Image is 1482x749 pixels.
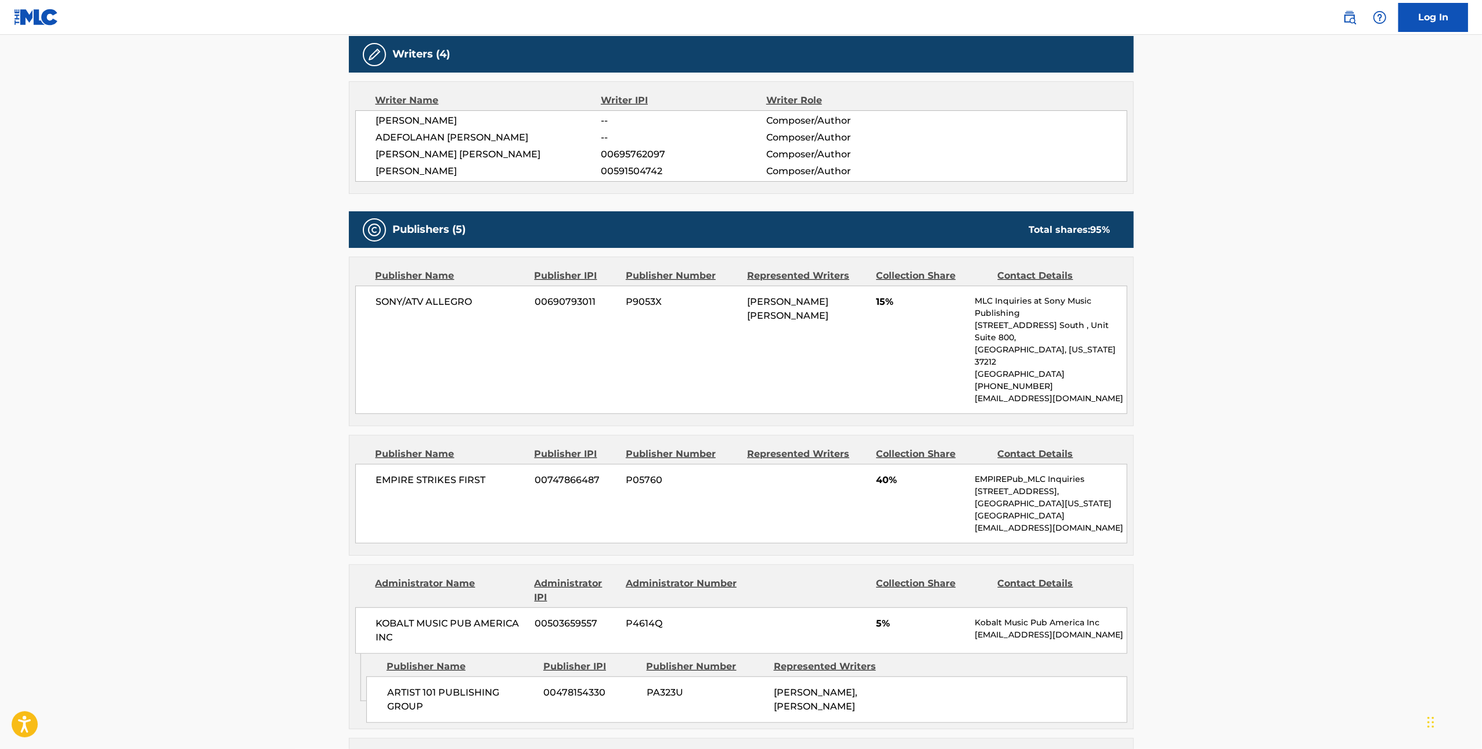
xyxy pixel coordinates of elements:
[975,510,1126,522] p: [GEOGRAPHIC_DATA]
[975,473,1126,485] p: EMPIREPub_MLC Inquiries
[376,447,526,461] div: Publisher Name
[766,93,917,107] div: Writer Role
[747,447,867,461] div: Represented Writers
[975,629,1126,641] p: [EMAIL_ADDRESS][DOMAIN_NAME]
[774,660,892,674] div: Represented Writers
[626,617,738,631] span: P4614Q
[975,319,1126,344] p: [STREET_ADDRESS] South , Unit Suite 800,
[876,473,966,487] span: 40%
[1368,6,1391,29] div: Help
[14,9,59,26] img: MLC Logo
[975,392,1126,405] p: [EMAIL_ADDRESS][DOMAIN_NAME]
[876,577,989,604] div: Collection Share
[626,473,738,487] span: P05760
[1338,6,1361,29] a: Public Search
[1029,223,1110,237] div: Total shares:
[376,295,527,309] span: SONY/ATV ALLEGRO
[975,485,1126,498] p: [STREET_ADDRESS],
[975,344,1126,368] p: [GEOGRAPHIC_DATA], [US_STATE] 37212
[975,380,1126,392] p: [PHONE_NUMBER]
[601,114,766,128] span: --
[876,269,989,283] div: Collection Share
[601,147,766,161] span: 00695762097
[535,295,617,309] span: 00690793011
[975,617,1126,629] p: Kobalt Music Pub America Inc
[766,131,917,145] span: Composer/Author
[601,93,766,107] div: Writer IPI
[1091,224,1110,235] span: 95 %
[376,577,526,604] div: Administrator Name
[535,269,617,283] div: Publisher IPI
[1427,705,1434,740] div: Drag
[387,660,535,674] div: Publisher Name
[367,223,381,237] img: Publishers
[1424,693,1482,749] iframe: Chat Widget
[876,295,966,309] span: 15%
[626,269,738,283] div: Publisher Number
[1373,10,1387,24] img: help
[975,368,1126,380] p: [GEOGRAPHIC_DATA]
[543,660,638,674] div: Publisher IPI
[376,114,601,128] span: [PERSON_NAME]
[975,522,1126,534] p: [EMAIL_ADDRESS][DOMAIN_NAME]
[876,447,989,461] div: Collection Share
[647,660,765,674] div: Publisher Number
[626,295,738,309] span: P9053X
[376,473,527,487] span: EMPIRE STRIKES FIRST
[376,131,601,145] span: ADEFOLAHAN [PERSON_NAME]
[601,131,766,145] span: --
[1398,3,1468,32] a: Log In
[601,164,766,178] span: 00591504742
[626,447,738,461] div: Publisher Number
[998,269,1110,283] div: Contact Details
[535,617,617,631] span: 00503659557
[766,114,917,128] span: Composer/Author
[626,577,738,604] div: Administrator Number
[998,447,1110,461] div: Contact Details
[393,48,450,61] h5: Writers (4)
[367,48,381,62] img: Writers
[376,269,526,283] div: Publisher Name
[535,447,617,461] div: Publisher IPI
[647,686,765,700] span: PA323U
[766,164,917,178] span: Composer/Author
[544,686,638,700] span: 00478154330
[535,577,617,604] div: Administrator IPI
[747,296,828,321] span: [PERSON_NAME] [PERSON_NAME]
[975,295,1126,319] p: MLC Inquiries at Sony Music Publishing
[376,164,601,178] span: [PERSON_NAME]
[376,93,601,107] div: Writer Name
[393,223,466,236] h5: Publishers (5)
[975,498,1126,510] p: [GEOGRAPHIC_DATA][US_STATE]
[998,577,1110,604] div: Contact Details
[387,686,535,714] span: ARTIST 101 PUBLISHING GROUP
[376,617,527,644] span: KOBALT MUSIC PUB AMERICA INC
[747,269,867,283] div: Represented Writers
[1343,10,1357,24] img: search
[876,617,966,631] span: 5%
[766,147,917,161] span: Composer/Author
[535,473,617,487] span: 00747866487
[376,147,601,161] span: [PERSON_NAME] [PERSON_NAME]
[774,687,857,712] span: [PERSON_NAME], [PERSON_NAME]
